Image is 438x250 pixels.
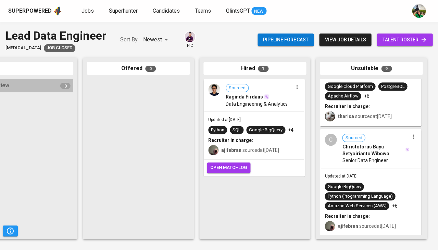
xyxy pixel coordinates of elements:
[226,85,248,91] span: Sourced
[327,83,373,90] div: Google Cloud Platform
[143,34,170,46] div: Newest
[381,66,392,72] span: 9
[377,34,433,46] a: talent roster
[208,84,220,96] img: 8b41370b3879bb9bcbc20fe54856619d.jpg
[288,127,293,133] p: +4
[233,127,241,133] div: SQL
[325,36,366,44] span: view job details
[338,114,354,119] b: tharisa
[153,8,180,14] span: Candidates
[325,174,357,179] span: Updated at [DATE]
[109,7,139,15] a: Superhunter
[5,27,107,44] div: Lead Data Engineer
[226,93,263,100] span: Raginda Firdaus
[251,8,266,15] span: NEW
[8,6,62,16] a: Superpoweredapp logo
[221,147,279,153] span: sourced at [DATE]
[44,45,75,51] span: Job Closed
[258,34,314,46] button: Pipeline forecast
[382,36,427,44] span: talent roster
[203,62,306,75] div: Hired
[327,93,358,100] div: Apache Airflow
[327,184,361,190] div: Google BigQuery
[143,36,162,44] p: Newest
[82,7,95,15] a: Jobs
[392,202,397,209] p: +6
[5,45,41,51] span: [MEDICAL_DATA]
[226,101,288,107] span: Data Engineering & Analytics
[319,34,371,46] button: view job details
[226,8,250,14] span: GlintsGPT
[327,203,386,209] div: Amazon Web Services (AWS)
[364,93,369,100] p: +6
[109,8,138,14] span: Superhunter
[342,135,365,141] span: Sourced
[44,44,75,52] div: Job already placed by Glints
[211,127,224,133] div: Python
[263,36,308,44] span: Pipeline forecast
[185,31,195,42] img: erwin@glints.com
[264,94,269,100] img: magic_wand.svg
[338,223,396,229] span: sourced at [DATE]
[8,7,52,15] div: Superpowered
[3,225,18,236] button: Pipeline Triggers
[153,7,181,15] a: Candidates
[145,66,156,72] span: 0
[53,6,62,16] img: app logo
[338,223,358,229] b: ajifebran
[342,157,388,164] span: Senior Data Engineer
[325,221,335,231] img: aji.muda@glints.com
[325,111,335,121] img: tharisa.rizky@glints.com
[208,117,241,122] span: Updated at [DATE]
[210,164,247,172] span: open matchlog
[207,162,250,173] button: open matchlog
[325,213,370,219] b: Recruiter in charge:
[120,36,138,44] p: Sort By
[184,31,196,49] div: pic
[195,8,211,14] span: Teams
[338,114,391,119] span: sourced at [DATE]
[320,62,423,75] div: Unsuitable
[258,66,268,72] span: 1
[208,137,253,143] b: Recruiter in charge:
[381,83,404,90] div: PostgreSQL
[325,134,337,146] div: C
[221,147,241,153] b: ajifebran
[249,127,283,133] div: Google BigQuery
[208,145,218,155] img: aji.muda@glints.com
[60,83,71,89] span: 0
[412,4,426,18] img: eva@glints.com
[87,62,190,75] div: Offered
[327,193,392,200] div: Python (Programming Language)
[405,147,409,151] img: magic_wand.svg
[342,143,404,157] span: Christoforus Bayu Setyoirianto Wibowo
[325,104,370,109] b: Recruiter in charge:
[82,8,94,14] span: Jobs
[195,7,212,15] a: Teams
[226,7,266,15] a: GlintsGPT NEW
